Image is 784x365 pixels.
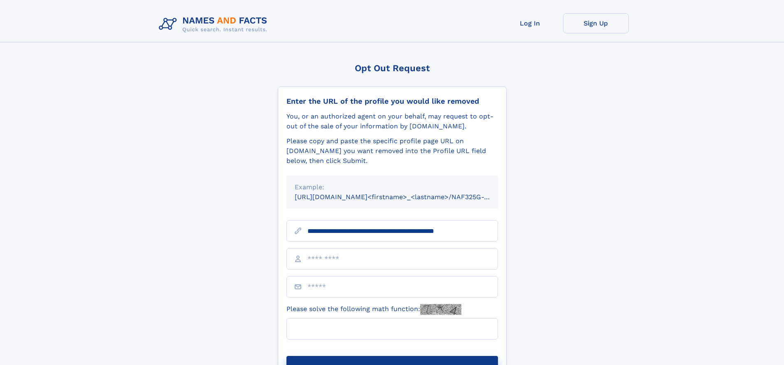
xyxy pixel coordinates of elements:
div: Opt Out Request [278,63,507,73]
small: [URL][DOMAIN_NAME]<firstname>_<lastname>/NAF325G-xxxxxxxx [295,193,514,201]
div: Please copy and paste the specific profile page URL on [DOMAIN_NAME] you want removed into the Pr... [286,136,498,166]
a: Sign Up [563,13,629,33]
div: You, or an authorized agent on your behalf, may request to opt-out of the sale of your informatio... [286,112,498,131]
div: Example: [295,182,490,192]
img: Logo Names and Facts [156,13,274,35]
a: Log In [497,13,563,33]
label: Please solve the following math function: [286,304,461,315]
div: Enter the URL of the profile you would like removed [286,97,498,106]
